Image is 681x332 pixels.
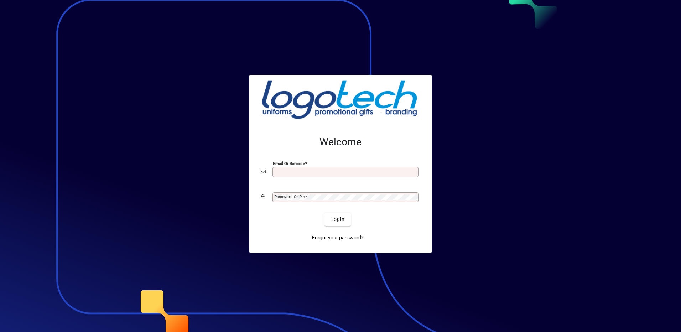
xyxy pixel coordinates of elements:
[330,216,345,223] span: Login
[312,234,364,242] span: Forgot your password?
[273,161,305,166] mat-label: Email or Barcode
[324,213,350,226] button: Login
[261,136,420,148] h2: Welcome
[309,232,367,244] a: Forgot your password?
[274,194,305,199] mat-label: Password or Pin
